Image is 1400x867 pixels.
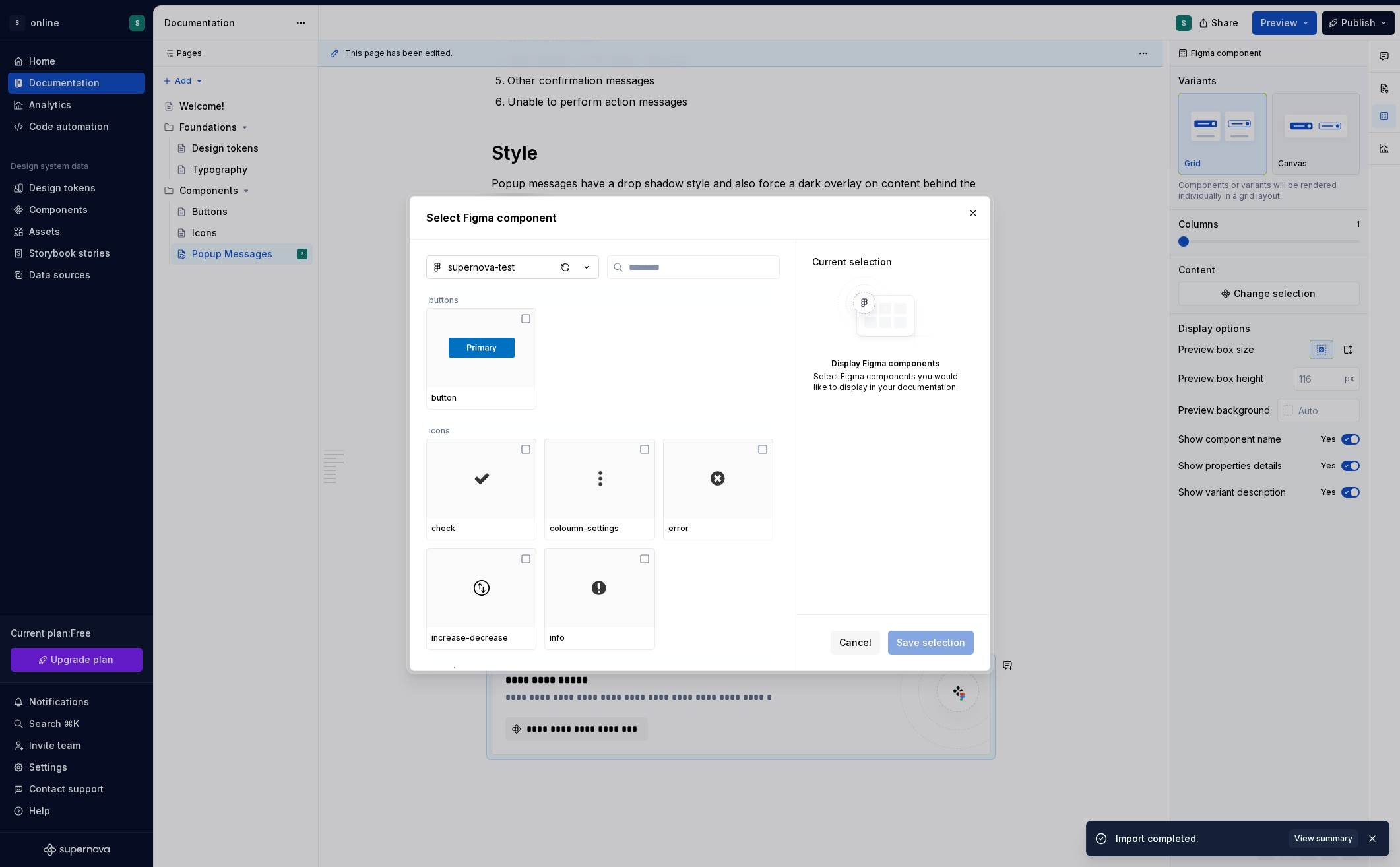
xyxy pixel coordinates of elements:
[1116,832,1281,845] div: Import completed.
[431,523,531,534] div: check
[668,523,768,534] div: error
[1294,833,1352,844] span: View summary
[550,523,649,534] div: coloumn-settings
[812,255,959,269] div: Current selection
[431,393,531,403] div: button
[426,287,773,308] div: buttons
[426,658,773,679] div: icons / icons
[426,418,773,439] div: icons
[831,631,880,655] button: Cancel
[550,633,649,643] div: info
[426,210,974,226] h2: Select Figma component
[812,371,959,393] div: Select Figma components you would like to display in your documentation.
[448,261,515,274] div: supernova-test
[812,358,959,369] div: Display Figma components
[839,636,872,649] span: Cancel
[431,633,531,643] div: increase-decrease
[1289,829,1358,848] button: View summary
[426,255,599,279] button: supernova-test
